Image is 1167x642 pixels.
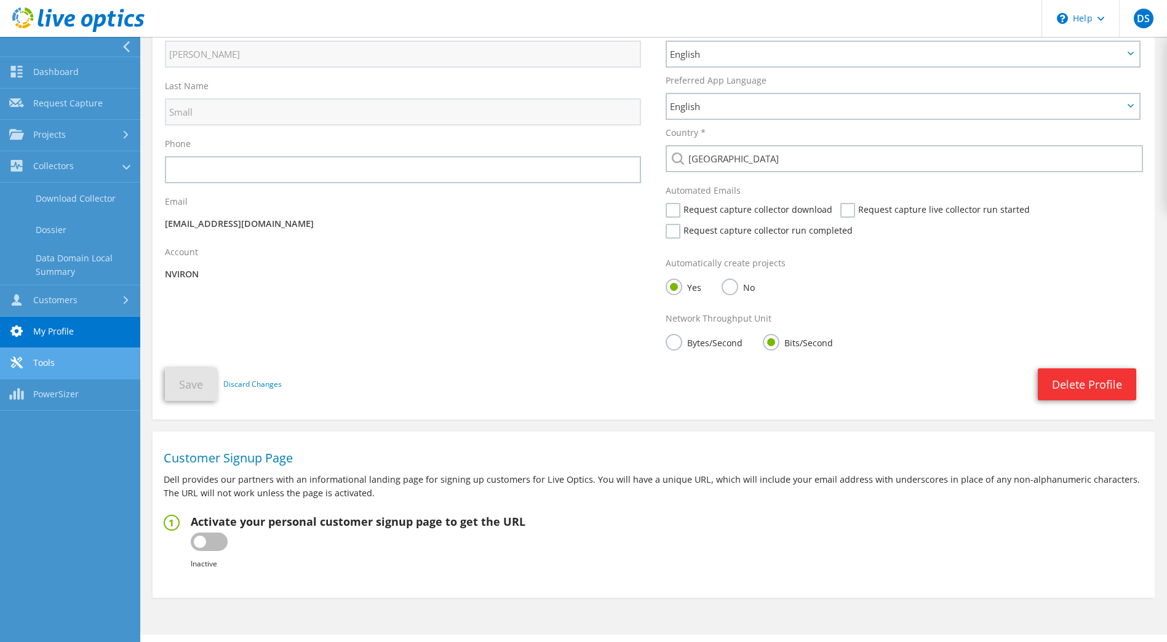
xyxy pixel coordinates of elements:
[165,217,641,231] p: [EMAIL_ADDRESS][DOMAIN_NAME]
[666,257,786,269] label: Automatically create projects
[666,127,706,139] label: Country *
[1057,13,1068,24] svg: \n
[722,279,755,294] label: No
[1134,9,1153,28] span: DS
[164,473,1144,500] p: Dell provides our partners with an informational landing page for signing up customers for Live O...
[164,452,1137,464] h1: Customer Signup Page
[666,74,767,87] label: Preferred App Language
[165,246,198,258] label: Account
[223,378,282,391] a: Discard Changes
[670,47,1123,61] span: English
[165,196,188,208] label: Email
[666,312,771,325] label: Network Throughput Unit
[165,138,191,150] label: Phone
[191,515,525,528] h2: Activate your personal customer signup page to get the URL
[1038,368,1136,400] a: Delete Profile
[165,368,217,401] button: Save
[666,224,853,239] label: Request capture collector run completed
[191,558,217,569] b: Inactive
[666,184,741,197] label: Automated Emails
[670,99,1123,114] span: English
[666,334,743,349] label: Bytes/Second
[763,334,833,349] label: Bits/Second
[666,279,701,294] label: Yes
[165,80,209,92] label: Last Name
[165,267,641,281] p: NVIRON
[666,203,832,218] label: Request capture collector download
[840,203,1030,218] label: Request capture live collector run started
